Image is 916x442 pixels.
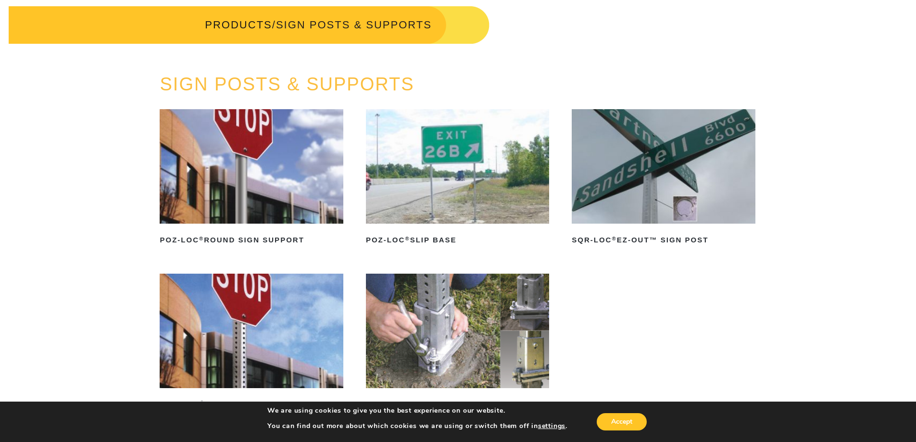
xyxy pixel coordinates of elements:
[572,232,755,248] h2: SQR-LOC EZ-Out™ Sign Post
[597,413,647,430] button: Accept
[160,232,343,248] h2: POZ-LOC Round Sign Support
[160,274,343,420] a: SQR-LOC®Perforated Traffic Sign Post
[366,232,549,248] h2: POZ-LOC Slip Base
[366,397,549,412] h2: Square Slipbase Breakaway System
[200,400,205,405] sup: ®
[267,406,567,415] p: We are using cookies to give you the best experience on our website.
[366,109,549,248] a: POZ-LOC®Slip Base
[267,422,567,430] p: You can find out more about which cookies we are using or switch them off in .
[612,236,616,241] sup: ®
[160,397,343,420] h2: SQR-LOC Perforated Traffic Sign Post
[276,19,432,31] span: SIGN POSTS & SUPPORTS
[405,236,410,241] sup: ®
[205,19,272,31] a: PRODUCTS
[538,422,565,430] button: settings
[199,236,204,241] sup: ®
[366,274,549,412] a: Square Slipbase Breakaway System
[572,109,755,248] a: SQR-LOC®EZ-Out™ Sign Post
[160,109,343,248] a: POZ-LOC®Round Sign Support
[160,74,414,94] a: SIGN POSTS & SUPPORTS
